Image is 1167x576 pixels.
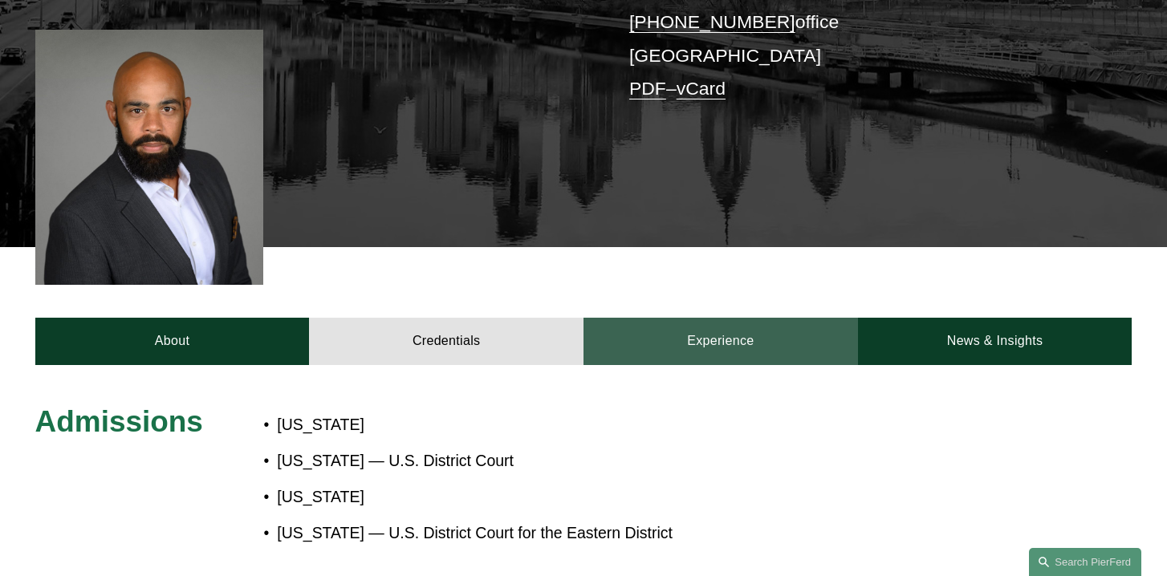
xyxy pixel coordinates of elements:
[277,483,675,511] p: [US_STATE]
[858,318,1132,365] a: News & Insights
[277,519,675,547] p: [US_STATE] — U.S. District Court for the Eastern District
[277,447,675,475] p: [US_STATE] — U.S. District Court
[35,405,203,438] span: Admissions
[677,78,726,99] a: vCard
[1029,548,1141,576] a: Search this site
[629,11,795,32] a: [PHONE_NUMBER]
[583,318,858,365] a: Experience
[629,78,666,99] a: PDF
[309,318,583,365] a: Credentials
[35,318,310,365] a: About
[277,411,675,439] p: [US_STATE]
